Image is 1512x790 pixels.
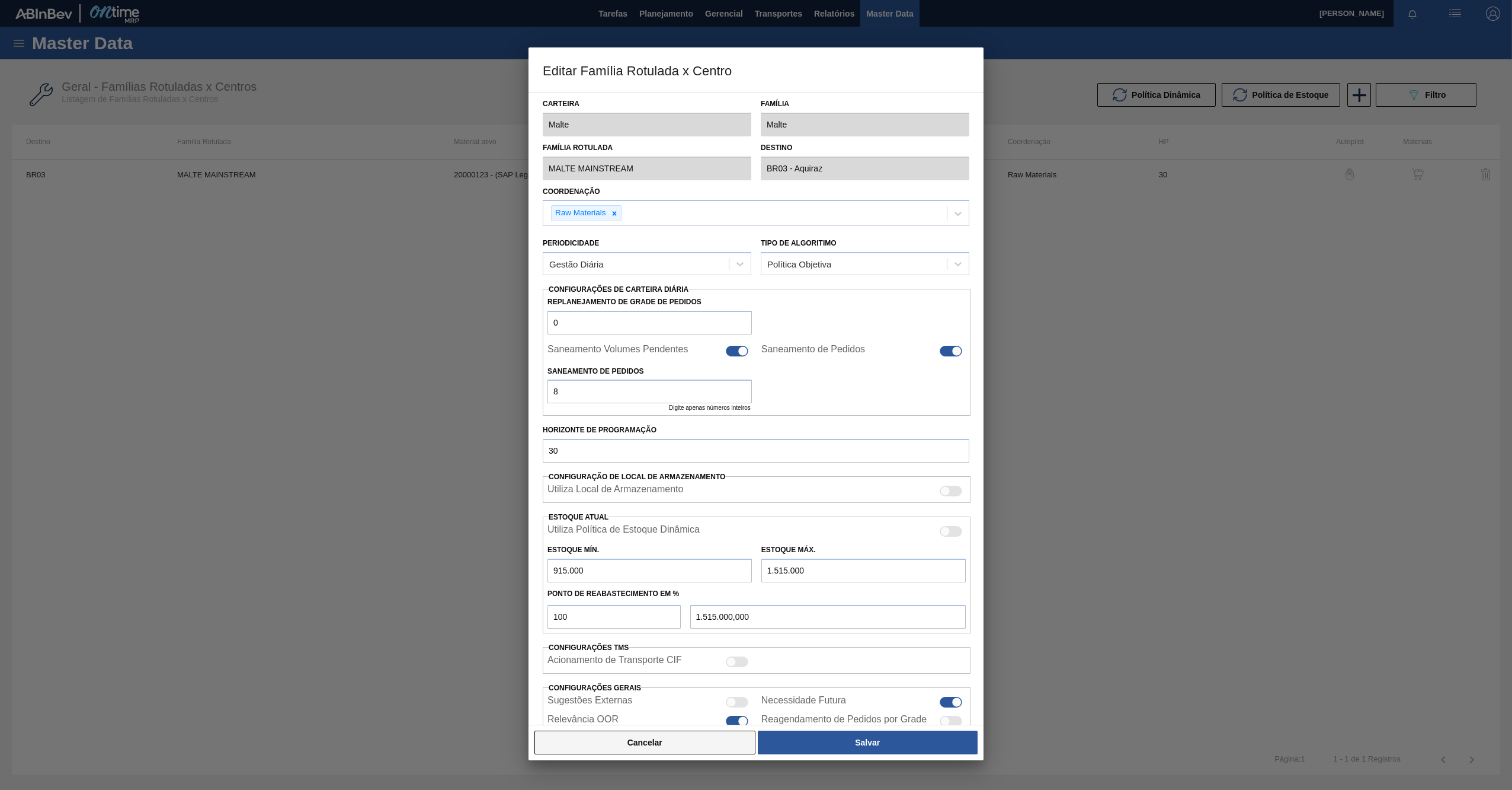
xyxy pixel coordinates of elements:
span: Configurações de Carteira Diária [549,285,688,294]
label: Necessidade Futura [761,695,846,709]
label: Quando ativada, o sistema irá exibir os estoques de diferentes locais de armazenamento. [547,484,683,498]
label: Família [761,95,969,113]
label: Quando ativada, o sistema irá usar os estoques usando a Política de Estoque Dinâmica. [547,524,700,539]
button: Salvar [758,731,978,754]
h3: Editar Família Rotulada x Centro [528,47,984,93]
label: Ponto de Reabastecimento em % [547,590,679,598]
label: Reagendamento de Pedidos por Grade [761,714,927,728]
label: Horizonte de Programação [543,422,969,439]
label: Periodicidade [543,239,599,247]
label: Tipo de Algoritimo [761,239,837,247]
label: Carteira [543,95,751,113]
label: Estoque Mín. [547,546,599,554]
label: Saneamento Volumes Pendentes [547,344,688,358]
label: Estoque Máx. [761,546,816,554]
label: Sugestões Externas [547,695,632,709]
label: Coordenação [543,187,600,196]
label: Saneamento de Pedidos [761,344,865,358]
span: Configuração de Local de Armazenamento [549,473,725,481]
label: Acionamento de Transporte CIF [547,655,682,669]
button: Cancelar [534,731,755,754]
label: Estoque Atual [549,513,608,521]
legend: Digite apenas números inteiros [547,403,752,411]
div: Política Objetiva [767,259,831,269]
label: Configurações TMS [549,644,629,652]
label: Relevância OOR [547,714,619,728]
span: Configurações Gerais [549,684,641,692]
div: Raw Materials [552,206,608,221]
div: Gestão Diária [549,259,604,269]
label: Família Rotulada [543,139,751,157]
label: Destino [761,139,969,157]
label: Replanejamento de Grade de Pedidos [547,294,752,311]
label: Saneamento de Pedidos [547,363,752,380]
